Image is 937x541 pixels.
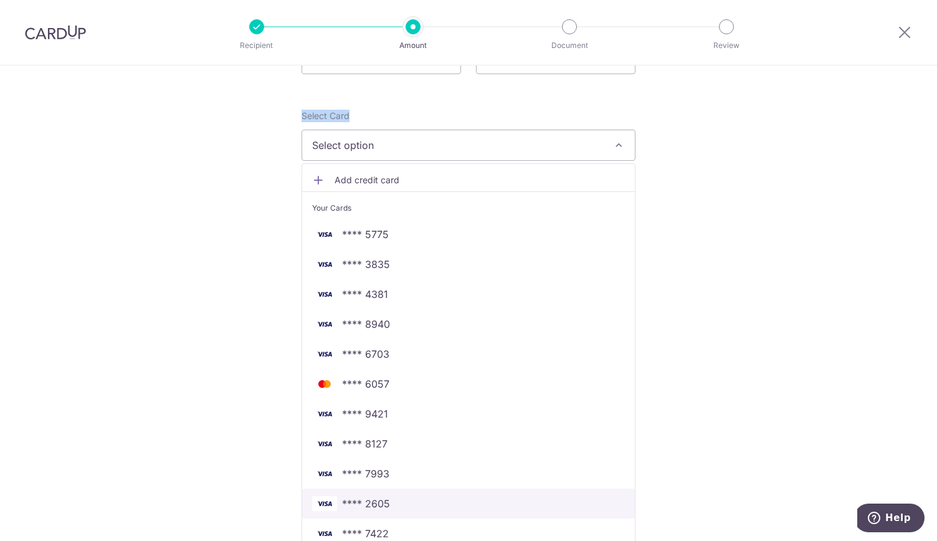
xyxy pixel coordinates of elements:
img: VISA [312,436,337,451]
button: Select option [302,130,635,161]
p: Review [680,39,773,52]
img: VISA [312,287,337,302]
img: VISA [312,496,337,511]
img: VISA [312,526,337,541]
p: Document [523,39,616,52]
img: VISA [312,347,337,361]
span: translation missing: en.payables.payment_networks.credit_card.summary.labels.select_card [302,110,350,121]
img: MASTERCARD [312,376,337,391]
span: Select option [312,138,602,153]
p: Amount [367,39,459,52]
img: VISA [312,406,337,421]
a: Add credit card [302,169,635,191]
p: Recipient [211,39,303,52]
img: VISA [312,466,337,481]
span: Your Cards [312,202,351,214]
img: VISA [312,317,337,332]
img: VISA [312,257,337,272]
iframe: Opens a widget where you can find more information [857,504,925,535]
img: VISA [312,227,337,242]
img: CardUp [25,25,86,40]
span: Add credit card [335,174,625,186]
